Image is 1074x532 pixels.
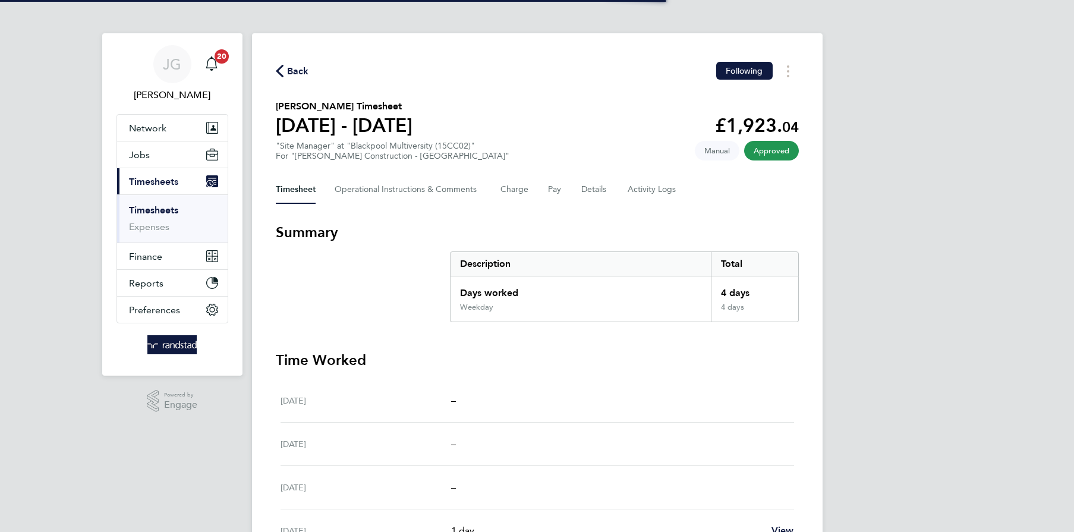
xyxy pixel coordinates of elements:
[117,115,228,141] button: Network
[117,243,228,269] button: Finance
[777,62,799,80] button: Timesheets Menu
[117,168,228,194] button: Timesheets
[451,252,711,276] div: Description
[782,118,799,136] span: 04
[276,141,509,161] div: "Site Manager" at "Blackpool Multiversity (15CC02)"
[116,335,228,354] a: Go to home page
[451,395,456,406] span: –
[200,45,223,83] a: 20
[116,88,228,102] span: Joe Gill
[451,438,456,449] span: –
[715,114,799,137] app-decimal: £1,923.
[716,62,772,80] button: Following
[287,64,309,78] span: Back
[117,270,228,296] button: Reports
[129,278,163,289] span: Reports
[451,481,456,493] span: –
[281,437,452,451] div: [DATE]
[581,175,609,204] button: Details
[129,149,150,160] span: Jobs
[129,251,162,262] span: Finance
[129,176,178,187] span: Timesheets
[164,400,197,410] span: Engage
[281,394,452,408] div: [DATE]
[117,194,228,243] div: Timesheets
[711,276,798,303] div: 4 days
[335,175,481,204] button: Operational Instructions & Comments
[215,49,229,64] span: 20
[726,65,763,76] span: Following
[548,175,562,204] button: Pay
[129,122,166,134] span: Network
[276,151,509,161] div: For "[PERSON_NAME] Construction - [GEOGRAPHIC_DATA]"
[117,141,228,168] button: Jobs
[102,33,242,376] nav: Main navigation
[711,252,798,276] div: Total
[147,335,197,354] img: randstad-logo-retina.png
[116,45,228,102] a: JG[PERSON_NAME]
[276,223,799,242] h3: Summary
[117,297,228,323] button: Preferences
[276,114,412,137] h1: [DATE] - [DATE]
[129,204,178,216] a: Timesheets
[500,175,529,204] button: Charge
[129,221,169,232] a: Expenses
[147,390,197,413] a: Powered byEngage
[451,276,711,303] div: Days worked
[163,56,181,72] span: JG
[276,99,412,114] h2: [PERSON_NAME] Timesheet
[281,480,452,495] div: [DATE]
[695,141,739,160] span: This timesheet was manually created.
[129,304,180,316] span: Preferences
[744,141,799,160] span: This timesheet has been approved.
[164,390,197,400] span: Powered by
[711,303,798,322] div: 4 days
[276,64,309,78] button: Back
[276,175,316,204] button: Timesheet
[450,251,799,322] div: Summary
[628,175,678,204] button: Activity Logs
[460,303,493,312] div: Weekday
[276,351,799,370] h3: Time Worked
